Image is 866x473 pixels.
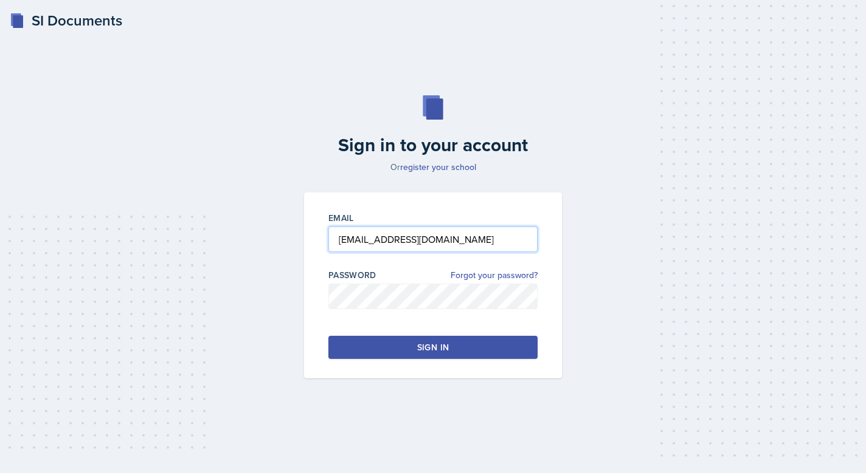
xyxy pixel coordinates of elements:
[417,341,449,353] div: Sign in
[451,269,538,282] a: Forgot your password?
[328,226,538,252] input: Email
[297,134,569,156] h2: Sign in to your account
[10,10,122,32] a: SI Documents
[328,336,538,359] button: Sign in
[328,269,376,281] label: Password
[328,212,354,224] label: Email
[297,161,569,173] p: Or
[400,161,476,173] a: register your school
